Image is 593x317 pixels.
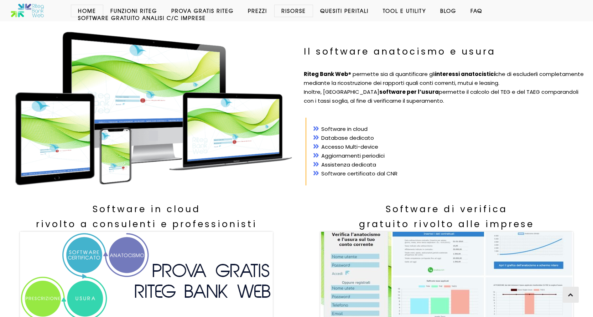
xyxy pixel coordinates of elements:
li: Software in cloud [313,125,581,134]
a: Software GRATUITO analisi c/c imprese [71,14,213,21]
a: Blog [433,7,463,14]
strong: software per l’usura [379,88,439,96]
li: Assistenza dedicata [313,160,581,169]
a: Tool e Utility [376,7,433,14]
li: Database dedicato [313,134,581,143]
a: Home [71,7,103,14]
li: Software certificato dal CNR [313,169,581,178]
li: Aggiornamenti periodici [313,152,581,160]
strong: Riteg Bank Web [304,70,348,78]
img: Software anatocismo e usura bancaria [11,4,45,18]
a: Prezzi [241,7,274,14]
a: Funzioni Riteg [103,7,164,14]
a: Quesiti Peritali [313,7,376,14]
li: Accesso Multi-device [313,143,581,152]
img: Il software anatocismo Riteg Bank Web, calcolo e verifica di conto corrente, mutuo e leasing [14,30,293,188]
strong: interessi anatocistici [435,70,495,78]
h3: Il software anatocismo e usura [304,44,590,59]
a: Risorse [274,7,313,14]
p: ® permette sia di quantificare gli che di escluderli completamente mediante la ricostruzione dei ... [304,70,590,106]
a: Prova Gratis Riteg [164,7,241,14]
a: Faq [463,7,489,14]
